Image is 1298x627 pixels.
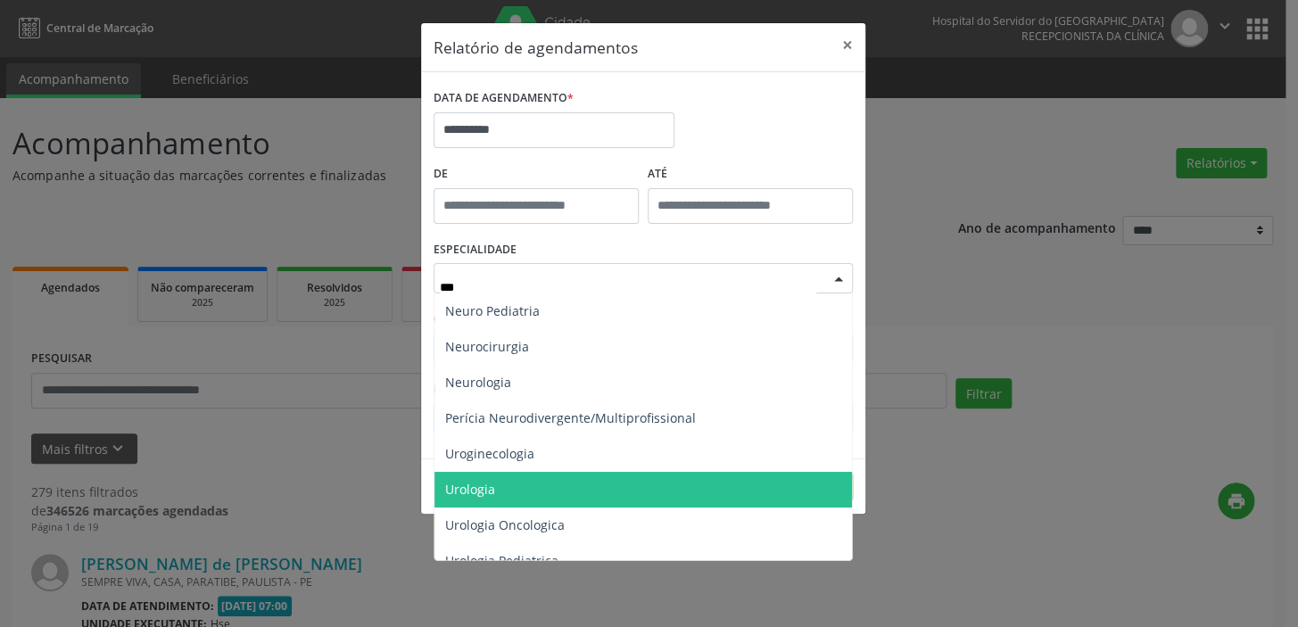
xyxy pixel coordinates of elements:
[434,85,574,112] label: DATA DE AGENDAMENTO
[830,23,865,67] button: Close
[445,374,511,391] span: Neurologia
[434,36,638,59] h5: Relatório de agendamentos
[445,516,565,533] span: Urologia Oncologica
[445,409,696,426] span: Perícia Neurodivergente/Multiprofissional
[445,481,495,498] span: Urologia
[434,161,639,188] label: De
[434,236,517,264] label: ESPECIALIDADE
[445,445,534,462] span: Uroginecologia
[445,552,558,569] span: Urologia Pediatrica
[445,302,540,319] span: Neuro Pediatria
[648,161,853,188] label: ATÉ
[445,338,529,355] span: Neurocirurgia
